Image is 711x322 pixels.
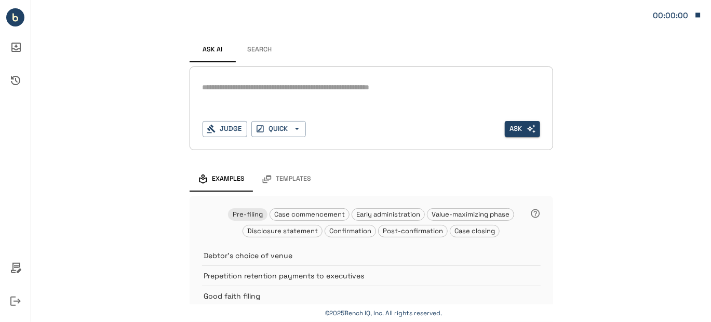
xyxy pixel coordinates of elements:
div: Debtor's choice of venue [202,246,541,265]
div: Disclosure statement [243,225,323,237]
div: Good faith filing [202,286,541,306]
p: Good faith filing [204,291,515,301]
span: Value-maximizing phase [427,210,514,219]
span: Case closing [450,226,499,235]
button: Search [236,37,283,62]
span: Disclosure statement [243,226,322,235]
div: Early administration [352,208,425,221]
div: examples and templates tabs [190,167,553,192]
span: Early administration [352,210,424,219]
p: Debtor's choice of venue [204,250,515,261]
span: Enter search text [505,121,540,137]
span: Confirmation [325,226,375,235]
div: Pre-filing [228,208,267,221]
div: Value-maximizing phase [427,208,514,221]
div: Post-confirmation [378,225,448,237]
button: Matter: 080529-1026 [648,4,707,26]
p: Prepetition retention payments to executives [204,271,515,281]
div: Prepetition retention payments to executives [202,265,541,286]
div: Matter: 080529-1026 [653,9,689,22]
span: Templates [276,175,312,183]
span: Ask AI [203,46,223,54]
span: Pre-filing [229,210,267,219]
div: Confirmation [325,225,376,237]
button: Judge [203,121,247,137]
span: Case commencement [270,210,349,219]
button: Ask [505,121,540,137]
div: Case commencement [270,208,350,221]
span: Examples [212,175,245,183]
span: Post-confirmation [379,226,447,235]
button: QUICK [251,121,306,137]
div: Case closing [450,225,500,237]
